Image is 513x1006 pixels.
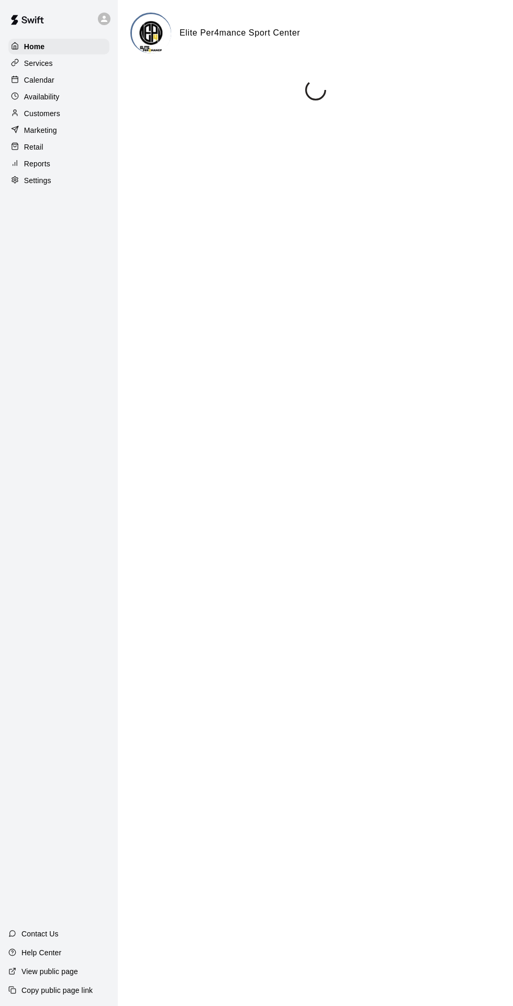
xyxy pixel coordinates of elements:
p: Services [24,58,53,69]
p: Help Center [21,947,61,958]
a: Availability [8,89,109,105]
p: View public page [21,966,78,977]
p: Marketing [24,125,57,135]
p: Settings [24,175,51,186]
a: Settings [8,173,109,188]
h6: Elite Per4mance Sport Center [180,26,300,40]
p: Retail [24,142,43,152]
p: Customers [24,108,60,119]
a: Reports [8,156,109,172]
p: Home [24,41,45,52]
a: Marketing [8,122,109,138]
a: Customers [8,106,109,121]
a: Services [8,55,109,71]
p: Contact Us [21,929,59,939]
a: Retail [8,139,109,155]
p: Reports [24,159,50,169]
p: Calendar [24,75,54,85]
img: Elite Per4mance Sport Center logo [132,14,171,53]
a: Home [8,39,109,54]
p: Copy public page link [21,985,93,996]
p: Availability [24,92,60,102]
a: Calendar [8,72,109,88]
